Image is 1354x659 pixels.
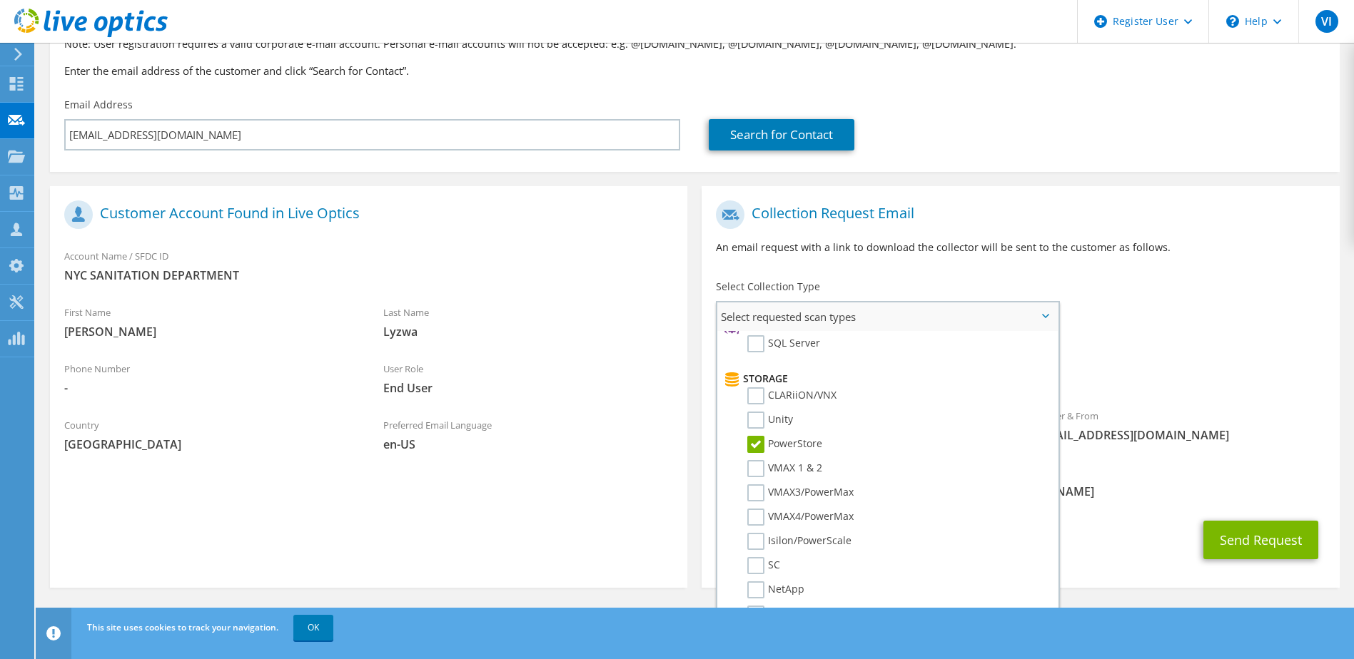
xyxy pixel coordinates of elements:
div: Country [50,410,369,459]
li: Storage [721,370,1050,387]
label: Isilon/PowerScale [747,533,852,550]
label: Unity [747,412,793,429]
svg: \n [1226,15,1239,28]
span: End User [383,380,674,396]
label: PowerStore [747,436,822,453]
span: en-US [383,436,674,452]
label: Select Collection Type [716,280,820,294]
div: To [702,401,1021,450]
span: Select requested scan types [717,302,1057,331]
div: Last Name [369,297,688,347]
div: First Name [50,297,369,347]
span: This site uses cookies to track your navigation. [87,621,278,633]
label: CLARiiON/VNX [747,387,837,404]
h3: Enter the email address of the customer and click “Search for Contact”. [64,63,1325,78]
div: Preferred Email Language [369,410,688,459]
label: SC [747,557,780,574]
div: Sender & From [1021,401,1340,450]
span: [PERSON_NAME] [64,324,355,339]
a: Search for Contact [709,119,854,150]
a: OK [293,615,333,640]
label: Email Address [64,98,133,112]
div: Account Name / SFDC ID [50,241,687,290]
div: Requested Collections [702,337,1339,394]
div: User Role [369,354,688,403]
span: - [64,380,355,396]
div: CC & Reply To [702,457,1339,506]
h1: Customer Account Found in Live Optics [64,200,666,229]
p: An email request with a link to download the collector will be sent to the customer as follows. [716,240,1325,255]
label: NetApp [747,581,804,598]
label: XtremIO [747,606,807,623]
label: SQL Server [747,335,820,352]
h1: Collection Request Email [716,200,1318,229]
div: Phone Number [50,354,369,403]
span: Lyzwa [383,324,674,339]
span: NYC SANITATION DEPARTMENT [64,267,673,283]
p: Note: User registration requires a valid corporate e-mail account. Personal e-mail accounts will ... [64,36,1325,52]
span: [GEOGRAPHIC_DATA] [64,436,355,452]
label: VMAX4/PowerMax [747,509,854,526]
button: Send Request [1203,521,1318,559]
span: [EMAIL_ADDRESS][DOMAIN_NAME] [1035,427,1325,443]
label: VMAX 1 & 2 [747,460,822,477]
span: VI [1315,10,1338,33]
label: VMAX3/PowerMax [747,484,854,501]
